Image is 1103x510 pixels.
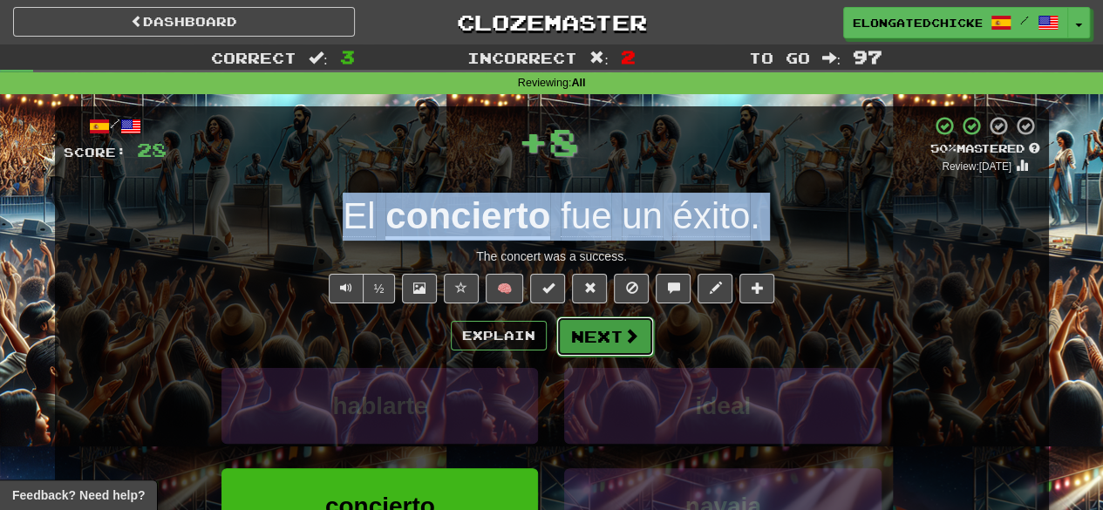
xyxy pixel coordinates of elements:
[821,51,841,65] span: :
[853,46,882,67] span: 97
[930,141,957,155] span: 50 %
[137,139,167,160] span: 28
[13,7,355,37] a: Dashboard
[332,392,427,419] span: hablarte
[444,274,479,303] button: Favorite sentence (alt+f)
[486,274,523,303] button: 🧠
[329,274,364,303] button: Play sentence audio (ctl+space)
[572,274,607,303] button: Reset to 0% Mastered (alt+r)
[530,274,565,303] button: Set this sentence to 100% Mastered (alt+m)
[451,321,547,350] button: Explain
[385,195,550,240] u: concierto
[748,49,809,66] span: To go
[64,115,167,137] div: /
[739,274,774,303] button: Add to collection (alt+a)
[402,274,437,303] button: Show image (alt+x)
[656,274,691,303] button: Discuss sentence (alt+u)
[309,51,328,65] span: :
[853,15,982,31] span: elongatedchickenman
[695,392,751,419] span: ideal
[564,368,881,444] button: ideal
[548,119,579,163] span: 8
[343,195,375,237] span: El
[571,77,585,89] strong: All
[672,195,750,237] span: éxito
[363,274,396,303] button: ½
[221,368,538,444] button: hablarte
[622,195,663,237] span: un
[930,141,1040,157] div: Mastered
[518,115,548,167] span: +
[698,274,732,303] button: Edit sentence (alt+d)
[1020,14,1029,26] span: /
[614,274,649,303] button: Ignore sentence (alt+i)
[556,316,654,357] button: Next
[843,7,1068,38] a: elongatedchickenman /
[211,49,296,66] span: Correct
[340,46,355,67] span: 3
[561,195,611,237] span: fue
[467,49,577,66] span: Incorrect
[12,486,145,504] span: Open feedback widget
[64,145,126,160] span: Score:
[64,248,1040,265] div: The concert was a success.
[621,46,636,67] span: 2
[942,160,1011,173] small: Review: [DATE]
[325,274,396,303] div: Text-to-speech controls
[589,51,609,65] span: :
[550,195,760,237] span: .
[381,7,723,37] a: Clozemaster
